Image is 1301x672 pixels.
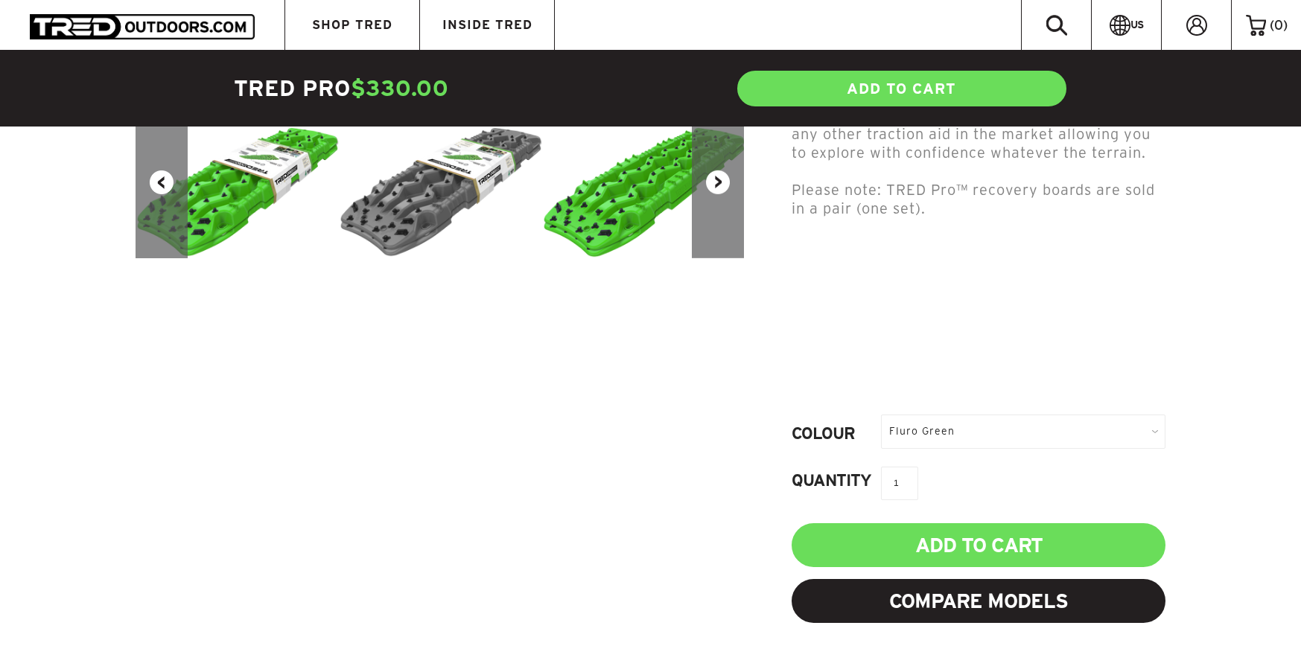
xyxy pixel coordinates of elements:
[1246,15,1266,36] img: cart-icon
[792,579,1165,623] a: Compare Models
[692,106,744,258] button: Next
[1270,19,1288,32] span: ( )
[1274,18,1283,32] span: 0
[792,472,881,494] label: Quantity
[312,19,392,31] span: SHOP TRED
[351,76,449,100] span: $330.00
[792,182,1155,217] span: Please note: TRED Pro™ recovery boards are sold in a pair (one set).
[234,74,651,103] h4: TRED Pro
[792,425,881,447] label: Colour
[442,19,532,31] span: INSIDE TRED
[792,523,1165,567] input: Add to Cart
[136,106,188,258] button: Previous
[542,106,745,258] img: TRED_Pro_ISO_GREEN_x2_40eeb962-f01a-4fbf-a891-2107ed5b4955_300x.png
[136,106,339,257] img: TRED_Pro_ISO-Green_300x.png
[736,69,1068,108] a: ADD TO CART
[881,415,1165,448] div: Fluro Green
[339,106,542,257] img: TRED_Pro_ISO-Grey_300x.png
[30,14,255,39] img: TRED Outdoors America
